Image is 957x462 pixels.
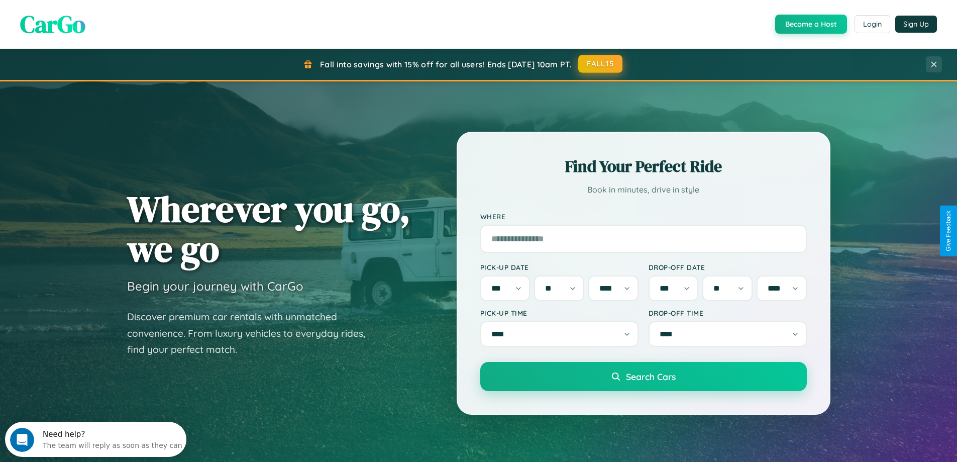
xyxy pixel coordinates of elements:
[4,4,187,32] div: Open Intercom Messenger
[578,55,622,73] button: FALL15
[5,422,186,457] iframe: Intercom live chat discovery launcher
[649,263,807,271] label: Drop-off Date
[38,17,177,27] div: The team will reply as soon as they can
[480,309,639,317] label: Pick-up Time
[480,155,807,177] h2: Find Your Perfect Ride
[945,211,952,251] div: Give Feedback
[127,189,410,268] h1: Wherever you go, we go
[855,15,890,33] button: Login
[127,309,378,358] p: Discover premium car rentals with unmatched convenience. From luxury vehicles to everyday rides, ...
[10,428,34,452] iframe: Intercom live chat
[38,9,177,17] div: Need help?
[626,371,676,382] span: Search Cars
[127,279,303,294] h3: Begin your journey with CarGo
[895,16,937,33] button: Sign Up
[649,309,807,317] label: Drop-off Time
[480,263,639,271] label: Pick-up Date
[320,59,572,69] span: Fall into savings with 15% off for all users! Ends [DATE] 10am PT.
[480,182,807,197] p: Book in minutes, drive in style
[480,212,807,221] label: Where
[20,8,85,41] span: CarGo
[775,15,847,34] button: Become a Host
[480,362,807,391] button: Search Cars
